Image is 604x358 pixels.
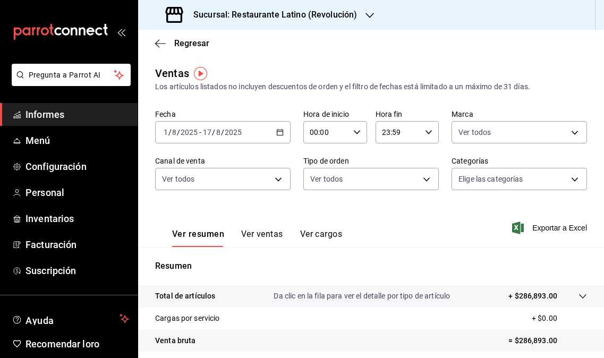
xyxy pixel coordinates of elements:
font: Recomendar loro [25,338,99,350]
button: abrir_cajón_menú [117,28,125,36]
font: Facturación [25,239,76,250]
input: -- [202,128,212,137]
font: Inventarios [25,213,74,224]
font: Venta bruta [155,336,195,345]
font: - [199,128,201,137]
font: Informes [25,109,64,120]
font: Exportar a Excel [532,224,587,232]
font: Ventas [155,67,189,80]
font: Ayuda [25,315,54,326]
font: = $286,893.00 [508,336,557,345]
button: Exportar a Excel [514,221,587,234]
font: Fecha [155,110,176,118]
font: Elige las categorías [458,175,523,183]
font: Total de artículos [155,292,215,300]
div: pestañas de navegación [172,228,342,247]
font: Sucursal: Restaurante Latino (Revolución) [193,10,357,20]
font: Hora de inicio [303,110,349,118]
font: Da clic en la fila para ver el detalle por tipo de artículo [274,292,450,300]
font: / [168,128,172,137]
font: Marca [452,110,473,118]
font: Ver ventas [241,229,283,239]
font: Cargas por servicio [155,314,220,322]
font: Ver todos [162,175,194,183]
font: Canal de venta [155,157,205,165]
font: Personal [25,187,64,198]
font: Configuración [25,161,87,172]
font: + $0.00 [532,314,557,322]
font: Suscripción [25,265,76,276]
img: Marcador de información sobre herramientas [194,67,207,80]
button: Pregunta a Parrot AI [12,64,131,86]
input: -- [163,128,168,137]
font: Ver todos [458,128,491,137]
font: + $286,893.00 [508,292,557,300]
font: Resumen [155,261,192,271]
font: / [221,128,224,137]
font: Tipo de orden [303,157,349,165]
input: ---- [224,128,242,137]
font: Categorías [452,157,488,165]
input: -- [172,128,177,137]
font: Hora fin [376,110,403,118]
font: Ver todos [310,175,343,183]
font: Los artículos listados no incluyen descuentos de orden y el filtro de fechas está limitado a un m... [155,82,530,91]
input: -- [216,128,221,137]
font: Regresar [174,38,209,48]
input: ---- [180,128,198,137]
font: Pregunta a Parrot AI [29,71,101,79]
font: Ver cargos [300,229,343,239]
font: Menú [25,135,50,146]
font: Ver resumen [172,229,224,239]
a: Pregunta a Parrot AI [7,77,131,88]
button: Regresar [155,38,209,48]
font: / [177,128,180,137]
font: / [212,128,215,137]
